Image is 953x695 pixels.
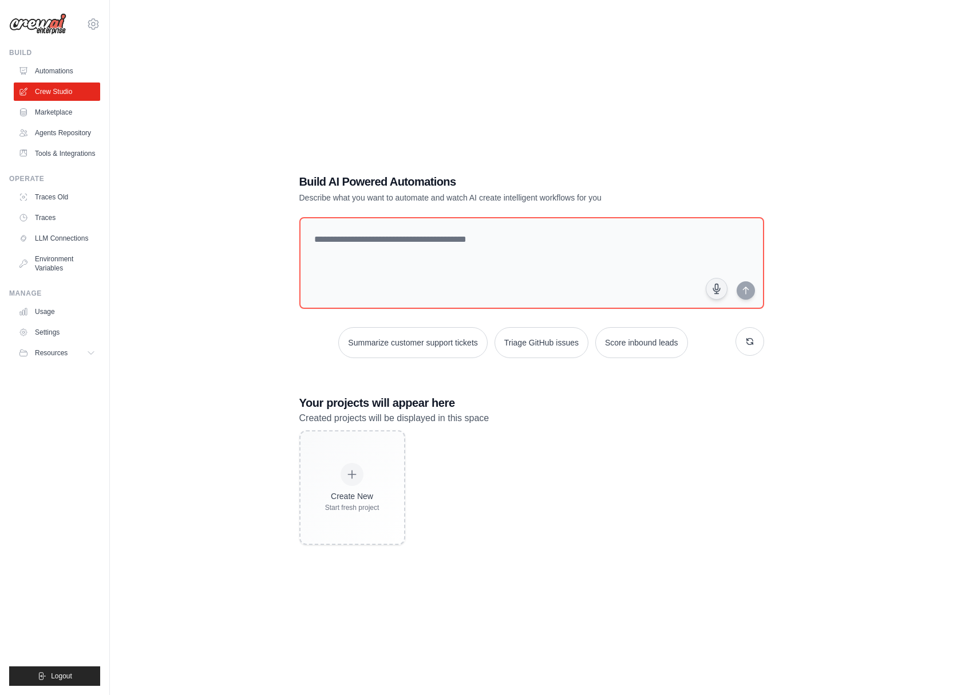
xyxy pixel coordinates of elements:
[9,13,66,35] img: Logo
[14,303,100,321] a: Usage
[14,250,100,277] a: Environment Variables
[14,144,100,163] a: Tools & Integrations
[706,278,727,300] button: Click to speak your automation idea
[14,209,100,227] a: Traces
[595,327,688,358] button: Score inbound leads
[14,344,100,362] button: Resources
[299,192,684,203] p: Describe what you want to automate and watch AI create intelligent workflows for you
[14,188,100,206] a: Traces Old
[325,490,379,502] div: Create New
[14,83,100,101] a: Crew Studio
[14,229,100,248] a: LLM Connections
[35,348,68,358] span: Resources
[14,103,100,121] a: Marketplace
[299,411,764,426] p: Created projects will be displayed in this space
[299,395,764,411] h3: Your projects will appear here
[9,666,100,686] button: Logout
[9,289,100,298] div: Manage
[299,174,684,190] h1: Build AI Powered Automations
[14,323,100,341] a: Settings
[735,327,764,356] button: Get new suggestions
[14,124,100,142] a: Agents Repository
[9,48,100,57] div: Build
[51,672,72,681] span: Logout
[14,62,100,80] a: Automations
[325,503,379,512] div: Start fresh project
[9,174,100,183] div: Operate
[495,327,588,358] button: Triage GitHub issues
[338,327,487,358] button: Summarize customer support tickets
